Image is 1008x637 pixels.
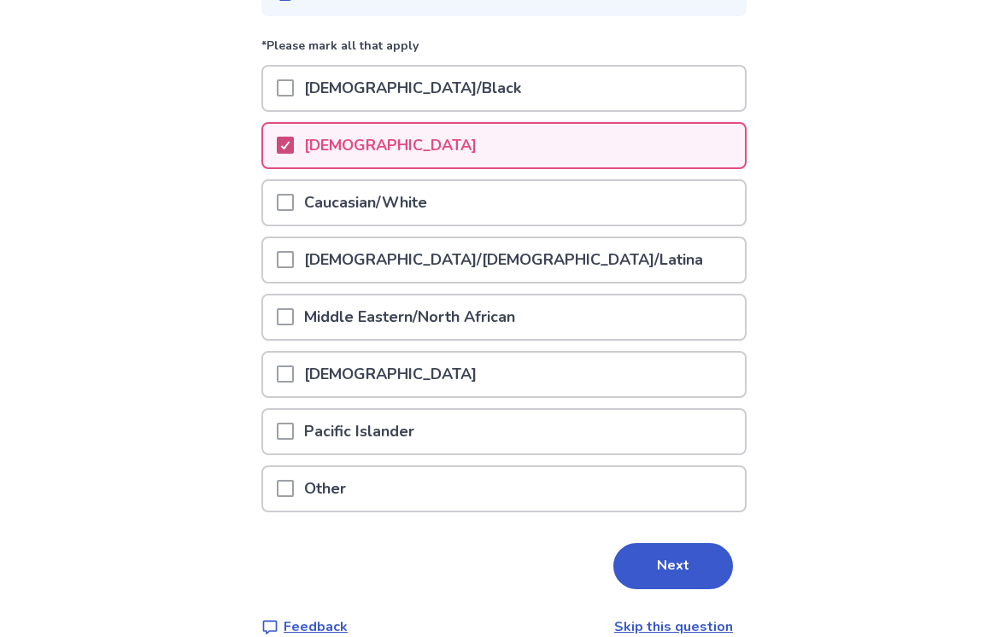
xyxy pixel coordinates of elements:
[294,467,356,511] p: Other
[294,295,525,339] p: Middle Eastern/North African
[294,181,437,225] p: Caucasian/White
[294,67,531,110] p: [DEMOGRAPHIC_DATA]/Black
[261,617,348,637] a: Feedback
[614,617,733,636] a: Skip this question
[613,543,733,589] button: Next
[294,238,713,282] p: [DEMOGRAPHIC_DATA]/[DEMOGRAPHIC_DATA]/Latina
[294,124,487,167] p: [DEMOGRAPHIC_DATA]
[294,410,425,453] p: Pacific Islander
[294,353,487,396] p: [DEMOGRAPHIC_DATA]
[284,617,348,637] p: Feedback
[261,37,747,65] p: *Please mark all that apply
